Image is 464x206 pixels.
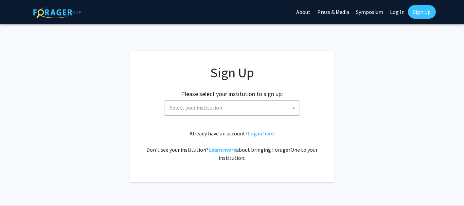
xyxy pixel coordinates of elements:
[248,130,274,137] a: Log in here
[164,100,300,116] span: Select your institution
[144,129,320,162] div: Already have an account? . Don't see your institution? about bringing ForagerOne to your institut...
[167,101,300,115] span: Select your institution
[144,64,320,81] h1: Sign Up
[170,104,222,111] span: Select your institution
[33,6,81,18] img: ForagerOne Logo
[181,90,283,98] h2: Please select your institution to sign up:
[408,5,436,19] a: Sign Up
[209,146,236,153] a: Learn more about bringing ForagerOne to your institution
